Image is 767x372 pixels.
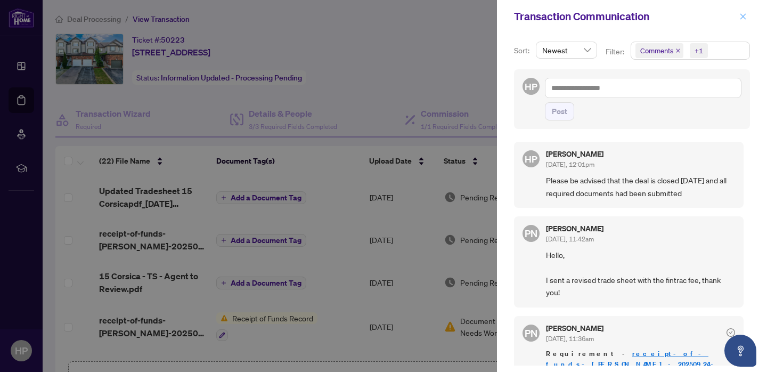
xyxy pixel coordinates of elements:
[546,235,594,243] span: [DATE], 11:42am
[546,249,735,299] span: Hello, I sent a revised trade sheet with the fintrac fee, thank you!
[606,46,626,58] p: Filter:
[525,326,537,341] span: PN
[724,335,756,367] button: Open asap
[695,45,703,56] div: +1
[525,152,537,166] span: HP
[635,43,683,58] span: Comments
[542,42,591,58] span: Newest
[525,79,537,94] span: HP
[727,328,735,337] span: check-circle
[525,226,537,241] span: PN
[546,225,603,232] h5: [PERSON_NAME]
[546,335,594,343] span: [DATE], 11:36am
[640,45,673,56] span: Comments
[514,45,532,56] p: Sort:
[545,102,574,120] button: Post
[546,150,603,158] h5: [PERSON_NAME]
[739,13,747,20] span: close
[514,9,736,25] div: Transaction Communication
[675,48,681,53] span: close
[546,174,735,199] span: Please be advised that the deal is closed [DATE] and all required documents had been submitted
[546,325,603,332] h5: [PERSON_NAME]
[546,160,594,168] span: [DATE], 12:01pm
